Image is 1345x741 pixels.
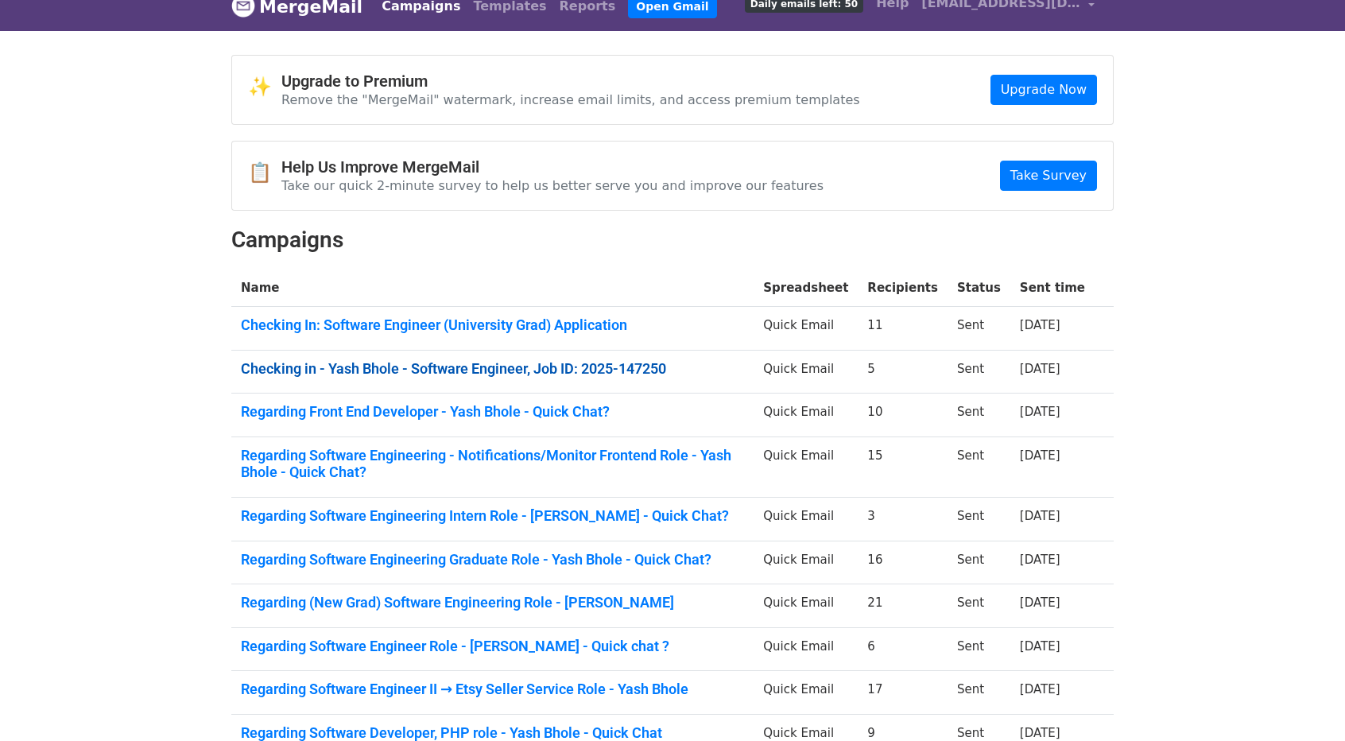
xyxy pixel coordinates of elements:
td: Sent [948,671,1010,715]
td: Quick Email [754,671,858,715]
td: Quick Email [754,541,858,584]
td: Sent [948,436,1010,497]
td: Sent [948,394,1010,437]
td: 16 [858,541,948,584]
td: Quick Email [754,436,858,497]
a: Regarding Software Engineering Intern Role - [PERSON_NAME] - Quick Chat? [241,507,744,525]
a: Regarding Software Engineering Graduate Role - Yash Bhole - Quick Chat? [241,551,744,568]
td: Sent [948,541,1010,584]
a: Take Survey [1000,161,1097,191]
a: Regarding Software Engineer II → Etsy Seller Service Role - Yash Bhole [241,681,744,698]
a: [DATE] [1020,362,1060,376]
a: Upgrade Now [990,75,1097,105]
a: Regarding Software Engineering - Notifications/Monitor Frontend Role - Yash Bhole - Quick Chat? [241,447,744,481]
a: [DATE] [1020,509,1060,523]
a: [DATE] [1020,448,1060,463]
a: [DATE] [1020,596,1060,610]
td: 10 [858,394,948,437]
p: Remove the "MergeMail" watermark, increase email limits, and access premium templates [281,91,860,108]
iframe: Chat Widget [1266,665,1345,741]
th: Recipients [858,270,948,307]
td: Quick Email [754,584,858,628]
td: Quick Email [754,307,858,351]
td: 6 [858,627,948,671]
td: 17 [858,671,948,715]
a: Regarding (New Grad) Software Engineering Role - [PERSON_NAME] [241,594,744,611]
td: Sent [948,350,1010,394]
th: Sent time [1010,270,1095,307]
a: [DATE] [1020,726,1060,740]
p: Take our quick 2-minute survey to help us better serve you and improve our features [281,177,824,194]
h2: Campaigns [231,227,1114,254]
td: Quick Email [754,394,858,437]
th: Spreadsheet [754,270,858,307]
h4: Help Us Improve MergeMail [281,157,824,177]
a: [DATE] [1020,318,1060,332]
a: Checking in - Yash Bhole - Software Engineer, Job ID: 2025-147250 [241,360,744,378]
td: 15 [858,436,948,497]
a: Checking In: Software Engineer (University Grad) Application [241,316,744,334]
td: 3 [858,498,948,541]
th: Status [948,270,1010,307]
td: Sent [948,627,1010,671]
td: 5 [858,350,948,394]
td: Sent [948,584,1010,628]
span: 📋 [248,161,281,184]
a: [DATE] [1020,553,1060,567]
a: [DATE] [1020,405,1060,419]
span: ✨ [248,76,281,99]
td: Quick Email [754,498,858,541]
td: Quick Email [754,350,858,394]
a: Regarding Software Engineer Role - [PERSON_NAME] - Quick chat ? [241,638,744,655]
td: 21 [858,584,948,628]
td: Sent [948,307,1010,351]
a: Regarding Front End Developer - Yash Bhole - Quick Chat? [241,403,744,421]
a: [DATE] [1020,639,1060,654]
td: Quick Email [754,627,858,671]
td: 11 [858,307,948,351]
a: [DATE] [1020,682,1060,696]
h4: Upgrade to Premium [281,72,860,91]
td: Sent [948,498,1010,541]
th: Name [231,270,754,307]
